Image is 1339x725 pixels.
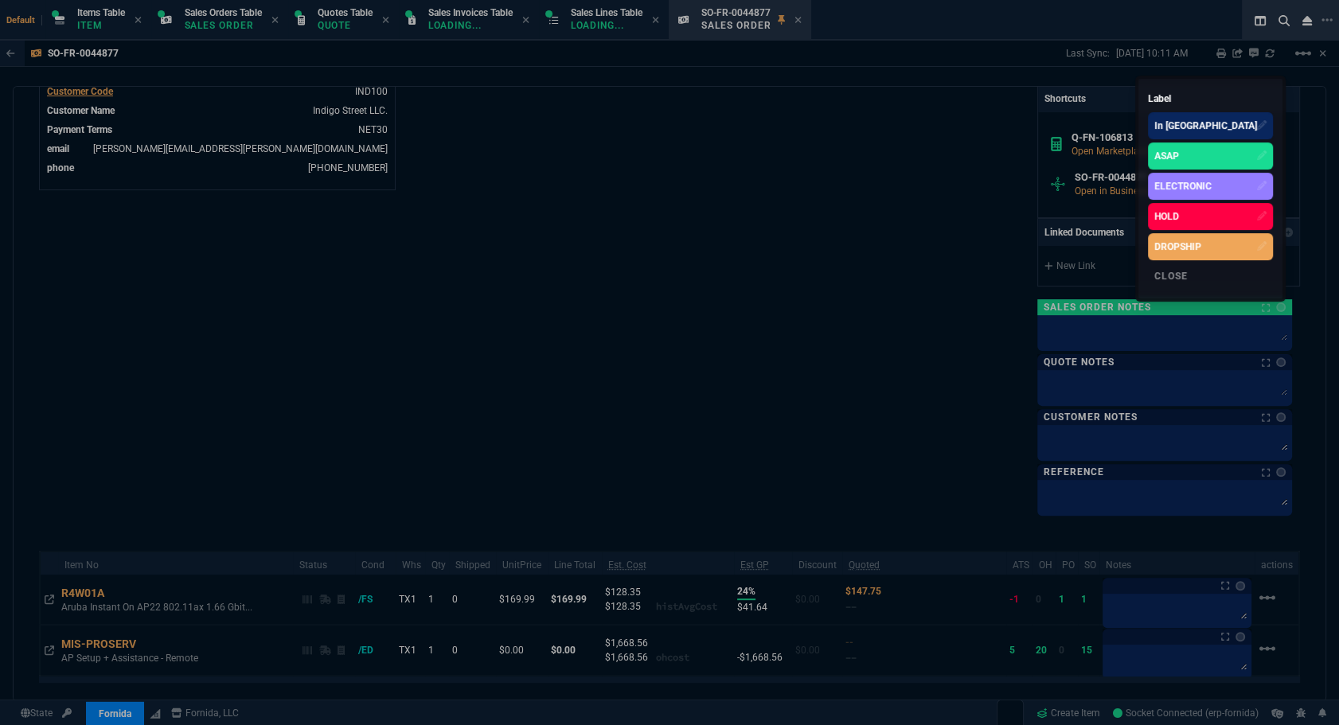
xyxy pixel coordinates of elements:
div: Close [1148,263,1273,289]
div: In [GEOGRAPHIC_DATA] [1154,119,1257,133]
div: ELECTRONIC [1154,179,1212,193]
div: ASAP [1154,149,1179,163]
div: HOLD [1154,209,1179,224]
p: Label [1148,88,1273,109]
div: DROPSHIP [1154,240,1201,254]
